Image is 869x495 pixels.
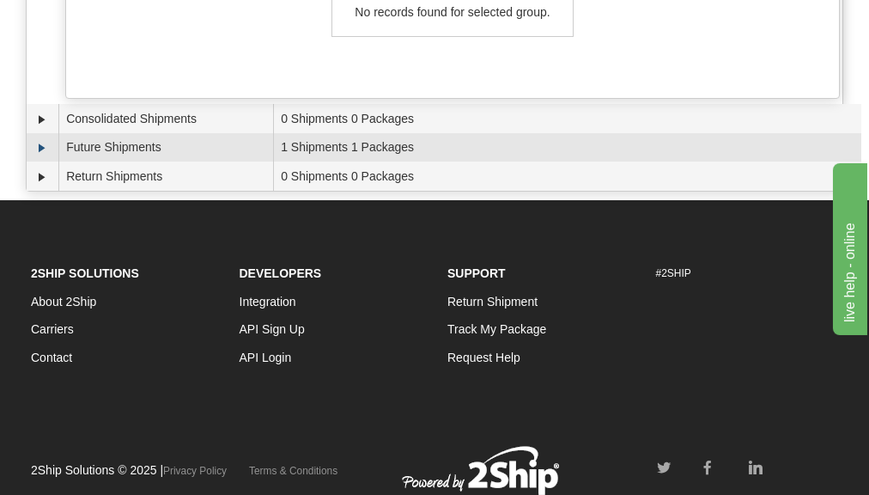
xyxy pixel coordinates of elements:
[447,322,546,336] a: Track My Package
[58,133,273,162] td: Future Shipments
[33,139,51,156] a: Expand
[249,465,337,477] a: Terms & Conditions
[447,266,506,280] strong: Support
[240,351,292,364] a: API Login
[656,268,839,279] h6: #2SHIP
[240,295,296,309] a: Integration
[829,160,867,335] iframe: chat widget
[58,104,273,133] td: Consolidated Shipments
[447,351,520,364] a: Request Help
[163,465,227,477] a: Privacy Policy
[31,351,72,364] a: Contact
[240,322,305,336] a: API Sign Up
[447,295,538,309] a: Return Shipment
[273,104,861,133] td: 0 Shipments 0 Packages
[31,266,139,280] strong: 2Ship Solutions
[273,133,861,162] td: 1 Shipments 1 Packages
[31,463,227,477] span: 2Ship Solutions © 2025 |
[240,266,322,280] strong: Developers
[58,162,273,191] td: Return Shipments
[31,295,96,309] a: About 2Ship
[273,162,861,191] td: 0 Shipments 0 Packages
[31,322,74,336] a: Carriers
[33,168,51,186] a: Expand
[13,10,159,31] div: live help - online
[33,111,51,128] a: Expand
